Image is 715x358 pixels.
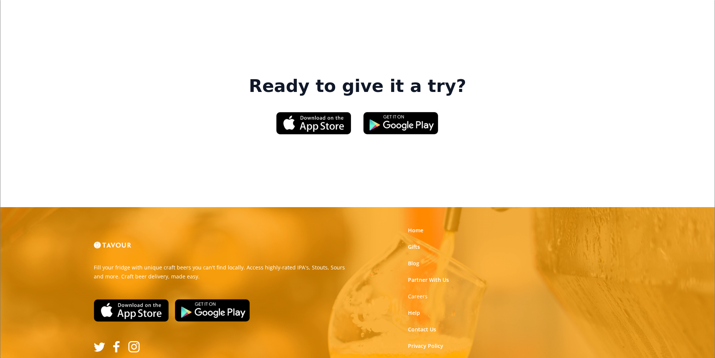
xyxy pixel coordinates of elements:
[408,260,419,267] a: Blog
[408,276,449,284] a: Partner With Us
[249,76,466,97] strong: Ready to give it a try?
[408,309,420,317] a: Help
[408,243,420,251] a: Gifts
[408,342,443,350] a: Privacy Policy
[408,293,427,300] a: Careers
[94,263,352,281] p: Fill your fridge with unique craft beers you can't find locally. Access highly-rated IPA's, Stout...
[408,227,423,234] a: Home
[408,326,436,333] a: Contact Us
